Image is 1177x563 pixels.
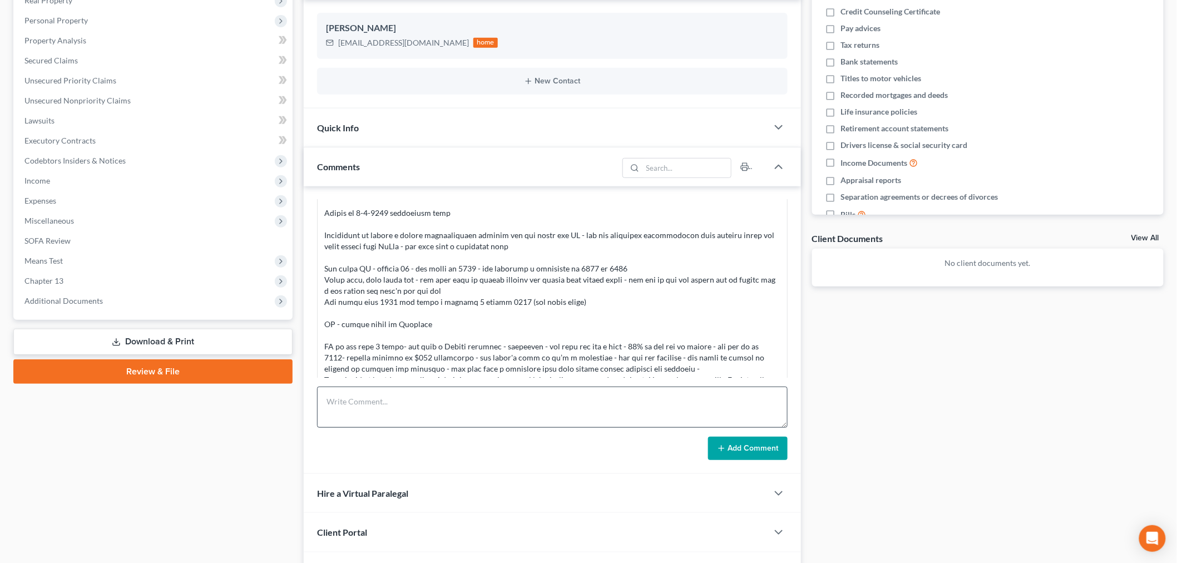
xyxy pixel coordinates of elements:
[24,236,71,245] span: SOFA Review
[24,136,96,145] span: Executory Contracts
[24,76,116,85] span: Unsecured Priority Claims
[13,359,293,384] a: Review & File
[317,488,408,498] span: Hire a Virtual Paralegal
[841,209,856,220] span: Bills
[841,175,902,186] span: Appraisal reports
[16,31,293,51] a: Property Analysis
[317,527,367,537] span: Client Portal
[841,157,908,169] span: Income Documents
[708,437,788,460] button: Add Comment
[841,6,941,17] span: Credit Counseling Certificate
[24,56,78,65] span: Secured Claims
[841,73,922,84] span: Titles to motor vehicles
[326,22,779,35] div: [PERSON_NAME]
[841,90,948,101] span: Recorded mortgages and deeds
[473,38,498,48] div: home
[317,161,360,172] span: Comments
[317,122,359,133] span: Quick Info
[13,329,293,355] a: Download & Print
[16,71,293,91] a: Unsecured Priority Claims
[1139,525,1166,552] div: Open Intercom Messenger
[24,216,74,225] span: Miscellaneous
[821,258,1155,269] p: No client documents yet.
[16,231,293,251] a: SOFA Review
[1131,234,1159,242] a: View All
[16,111,293,131] a: Lawsuits
[24,116,55,125] span: Lawsuits
[326,77,779,86] button: New Contact
[24,196,56,205] span: Expenses
[24,176,50,185] span: Income
[812,233,883,244] div: Client Documents
[24,96,131,105] span: Unsecured Nonpriority Claims
[338,37,469,48] div: [EMAIL_ADDRESS][DOMAIN_NAME]
[24,156,126,165] span: Codebtors Insiders & Notices
[24,36,86,45] span: Property Analysis
[16,131,293,151] a: Executory Contracts
[24,256,63,265] span: Means Test
[841,140,968,151] span: Drivers license & social security card
[642,159,731,177] input: Search...
[841,39,880,51] span: Tax returns
[24,16,88,25] span: Personal Property
[24,276,63,285] span: Chapter 13
[16,51,293,71] a: Secured Claims
[841,56,898,67] span: Bank statements
[16,91,293,111] a: Unsecured Nonpriority Claims
[24,296,103,305] span: Additional Documents
[841,123,949,134] span: Retirement account statements
[841,23,881,34] span: Pay advices
[841,106,918,117] span: Life insurance policies
[841,191,998,203] span: Separation agreements or decrees of divorces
